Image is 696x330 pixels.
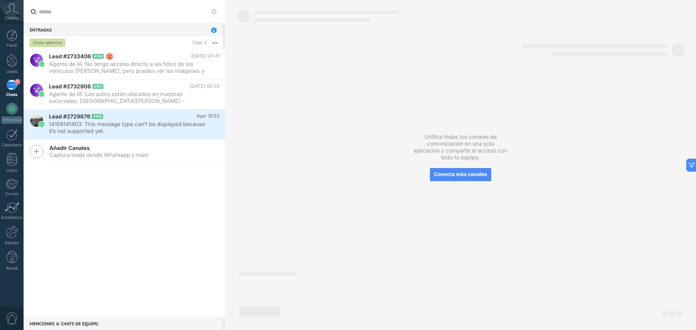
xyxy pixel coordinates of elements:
span: 14159141403: This message type can’t be displayed because it’s not supported yet. [49,121,206,134]
div: Panel [1,43,22,48]
span: Agente de IA: Los autos están ubicados en nuestras sucursales: [GEOGRAPHIC_DATA][PERSON_NAME] – [... [49,91,206,104]
span: 1 [211,28,217,33]
span: Lead #2733406 [49,53,91,60]
span: 1 [14,79,20,85]
div: Entradas [24,23,223,36]
span: Conecta más canales [434,171,487,177]
div: WhatsApp [1,117,22,124]
span: Ayer 19:52 [196,113,220,120]
img: waba.svg [39,62,44,67]
span: Lead #2732906 [49,83,91,90]
span: A103 [92,84,103,89]
span: A100 [92,114,103,119]
button: Conecta más canales [430,168,491,181]
div: Total: 3 [189,39,207,46]
img: waba.svg [39,122,44,127]
span: Agente de IA: No tengo acceso directo a las fotos de los vehículos [PERSON_NAME], pero puedes ver... [49,60,206,74]
span: [DATE] 07:41 [191,53,220,60]
span: Captura leads desde Whatsapp y más! [49,151,148,158]
div: Ajustes [1,241,22,245]
div: Estadísticas [1,215,22,220]
a: Lead #2729876 A100 Ayer 19:52 14159141403: This message type can’t be displayed because it’s not ... [24,109,225,139]
div: Leads [1,69,22,74]
div: Listas [1,168,22,173]
div: Chats [1,92,22,97]
a: Lead #2732906 A103 [DATE] 00:02 Agente de IA: Los autos están ubicados en nuestras sucursales: [G... [24,79,225,109]
span: [DATE] 00:02 [190,83,220,90]
span: A104 [92,54,104,59]
img: waba.svg [39,92,44,97]
div: Ayuda [1,266,22,271]
div: Calendario [1,143,22,147]
button: Más [207,36,223,49]
span: Añadir Canales [49,145,148,151]
div: Chats abiertos [30,38,65,47]
span: Cuenta [5,16,18,20]
div: Menciones & Chats de equipo [24,317,223,330]
div: Correo [1,192,22,196]
span: Lead #2729876 [49,113,90,120]
a: Lead #2733406 A104 [DATE] 07:41 Agente de IA: No tengo acceso directo a las fotos de los vehículo... [24,49,225,79]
